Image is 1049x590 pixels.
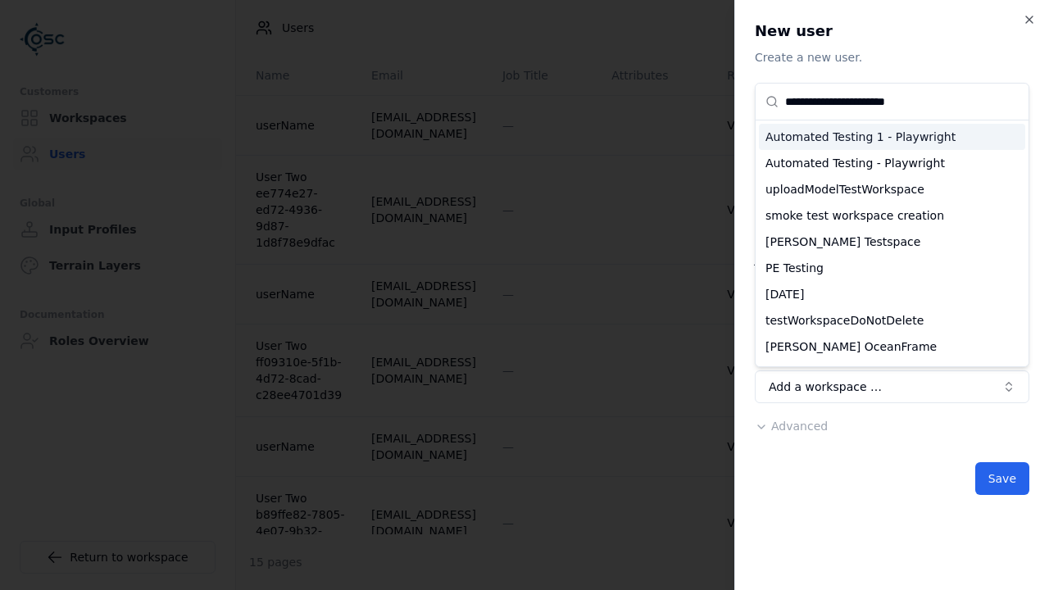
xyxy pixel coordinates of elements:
[759,255,1025,281] div: PE Testing
[759,360,1025,386] div: usama test 4
[759,202,1025,229] div: smoke test workspace creation
[759,229,1025,255] div: [PERSON_NAME] Testspace
[759,124,1025,150] div: Automated Testing 1 - Playwright
[759,307,1025,334] div: testWorkspaceDoNotDelete
[759,150,1025,176] div: Automated Testing - Playwright
[756,120,1029,366] div: Suggestions
[759,281,1025,307] div: [DATE]
[759,176,1025,202] div: uploadModelTestWorkspace
[759,334,1025,360] div: [PERSON_NAME] OceanFrame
